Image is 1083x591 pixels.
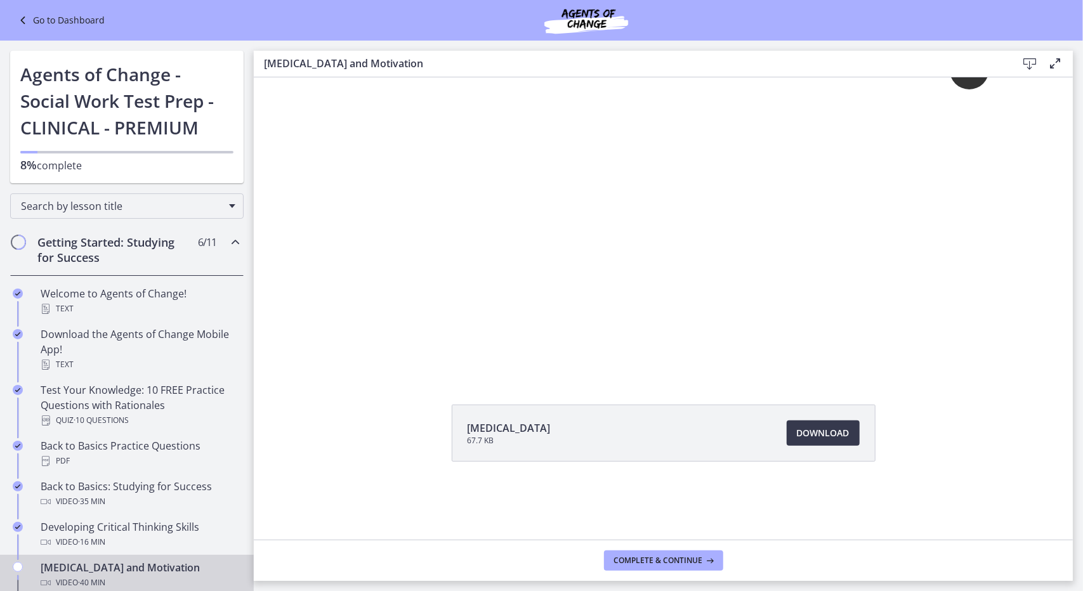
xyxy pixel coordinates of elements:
span: · 10 Questions [74,413,129,428]
span: · 40 min [78,575,105,590]
span: 6 / 11 [198,235,216,250]
div: Developing Critical Thinking Skills [41,519,239,550]
img: Agents of Change [510,5,662,36]
span: · 16 min [78,535,105,550]
div: Back to Basics Practice Questions [41,438,239,469]
div: Video [41,535,239,550]
p: complete [20,157,233,173]
div: PDF [41,453,239,469]
h1: Agents of Change - Social Work Test Prep - CLINICAL - PREMIUM [20,61,233,141]
div: Text [41,301,239,316]
span: 8% [20,157,37,172]
i: Completed [13,329,23,339]
div: Welcome to Agents of Change! [41,286,239,316]
div: Quiz [41,413,239,428]
span: 67.7 KB [468,436,551,446]
span: [MEDICAL_DATA] [468,420,551,436]
a: Go to Dashboard [15,13,105,28]
h3: [MEDICAL_DATA] and Motivation [264,56,997,71]
div: Video [41,494,239,509]
span: Search by lesson title [21,199,223,213]
div: Download the Agents of Change Mobile App! [41,327,239,372]
button: Complete & continue [604,550,723,571]
i: Completed [13,441,23,451]
div: Back to Basics: Studying for Success [41,479,239,509]
i: Completed [13,289,23,299]
div: Test Your Knowledge: 10 FREE Practice Questions with Rationales [41,382,239,428]
span: Download [797,425,850,441]
i: Completed [13,385,23,395]
iframe: Video Lesson [254,77,1073,375]
a: Download [787,420,860,446]
span: Complete & continue [614,555,703,566]
div: Text [41,357,239,372]
div: Search by lesson title [10,193,244,219]
div: Video [41,575,239,590]
i: Completed [13,481,23,491]
h2: Getting Started: Studying for Success [37,235,192,265]
span: · 35 min [78,494,105,509]
div: [MEDICAL_DATA] and Motivation [41,560,239,590]
i: Completed [13,522,23,532]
